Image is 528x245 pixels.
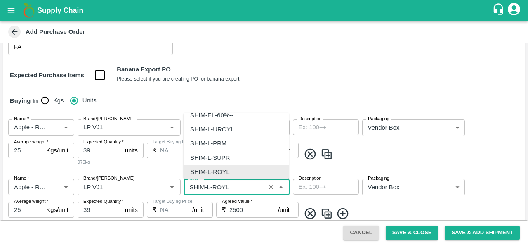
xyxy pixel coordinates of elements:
input: 0 [78,143,122,158]
strong: Expected Purchase Items [10,72,84,78]
input: SKU [186,181,263,192]
label: Brand/[PERSON_NAME] [83,116,134,122]
label: Target Buying Price [153,139,193,145]
label: Brand/[PERSON_NAME] [83,175,134,182]
label: Expected Quantity [83,198,124,205]
div: SHIM-EL-60%-- [190,111,233,120]
div: SHIM-L-UROYL [190,125,234,134]
h6: Buying In [7,92,41,109]
label: Expected Quantity [83,139,124,145]
button: Cancel [343,226,379,240]
button: Open [61,122,71,133]
input: 0.0 [229,202,278,218]
div: customer-support [492,3,507,18]
div: 975kg [78,218,144,225]
p: ₹ [222,205,226,214]
button: Close [276,181,286,192]
input: Name [11,181,47,192]
img: logo [21,2,37,19]
span: Kgs [53,96,64,105]
label: Description [299,116,322,122]
p: Kgs/unit [46,146,68,155]
div: buying_in [41,92,103,109]
button: Clear [266,181,277,193]
b: Supply Chain [37,6,83,14]
p: Vendor Box [368,123,400,132]
span: Units [82,96,97,105]
p: FA [14,42,21,51]
button: Save & Close [386,226,438,240]
label: Packaging [368,175,389,182]
label: Name [14,175,29,182]
p: /unit [278,205,290,214]
button: Save & Add Shipment [445,226,520,240]
div: SHIM-L-ROYL [190,167,230,176]
img: CloneIcon [321,147,333,161]
input: Create Brand/Marka [80,122,154,133]
a: Supply Chain [37,5,492,16]
input: 0.0 [8,143,43,158]
p: units [125,205,138,214]
div: 100/kg [216,218,299,225]
label: Average weight [14,139,48,145]
label: Agreed Value [222,198,252,205]
button: Open [61,181,71,192]
p: Kgs/unit [46,205,68,214]
button: Open [167,122,177,133]
input: 0.0 [8,202,43,218]
label: Description [299,175,322,182]
div: SHIM-L-PRM [190,139,226,148]
p: units [125,146,138,155]
p: /unit [192,205,204,214]
div: SHIM-L-SUPR [190,153,230,162]
div: account of current user [507,2,521,19]
label: Average weight [14,198,48,205]
img: CloneIcon [321,207,333,221]
button: open drawer [2,1,21,20]
b: Add Purchase Order [26,29,85,35]
label: Target Buying Price [153,198,193,205]
p: Vendor Box [368,183,400,192]
input: 0.0 [160,202,192,218]
input: 0.0 [160,143,192,158]
label: Name [14,116,29,122]
input: Name [11,122,47,133]
input: Create Brand/Marka [80,181,154,192]
b: Banana Export PO [117,66,170,73]
p: ₹ [153,205,157,214]
label: Packaging [368,116,389,122]
small: Please select if you are creating PO for banana export [117,76,239,82]
div: 975kg [78,158,144,166]
p: ₹ [153,146,157,155]
input: 0 [78,202,122,218]
button: Open [167,181,177,192]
